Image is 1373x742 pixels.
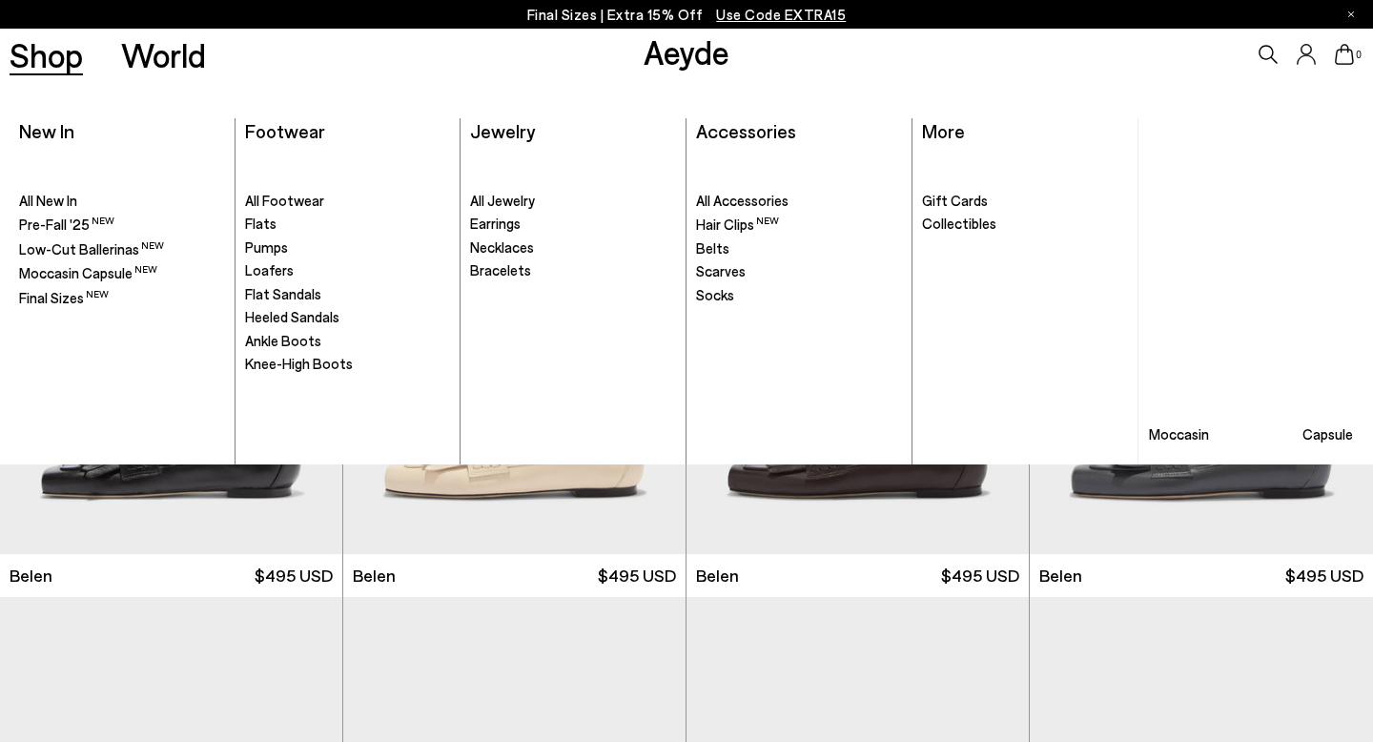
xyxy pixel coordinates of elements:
span: Moccasin Capsule [19,264,157,281]
span: Final Sizes [19,289,109,306]
span: Earrings [470,215,521,232]
a: Pre-Fall '25 [19,215,225,235]
a: Socks [696,286,902,305]
span: Scarves [696,262,746,279]
span: Pumps [245,238,288,256]
a: Final Sizes [19,288,225,308]
a: Flat Sandals [245,285,451,304]
a: Knee-High Boots [245,355,451,374]
a: Aeyde [644,31,729,72]
a: Pumps [245,238,451,258]
span: $495 USD [1285,564,1363,587]
a: New In [19,119,74,142]
span: Low-Cut Ballerinas [19,240,164,258]
a: Loafers [245,261,451,280]
span: $495 USD [941,564,1019,587]
span: Bracelets [470,261,531,278]
span: Ankle Boots [245,332,321,349]
a: Accessories [696,119,796,142]
span: All New In [19,192,77,209]
span: Pre-Fall '25 [19,216,114,233]
img: Mobile_e6eede4d-78b8-4bd1-ae2a-4197e375e133_900x.jpg [1138,118,1363,455]
span: Belen [696,564,739,587]
a: Belts [696,239,902,258]
a: Jewelry [470,119,535,142]
span: Navigate to /collections/ss25-final-sizes [716,6,846,23]
span: Socks [696,286,734,303]
a: Gift Cards [922,192,1129,211]
a: Moccasin Capsule [1138,118,1363,455]
a: Moccasin Capsule [19,263,225,283]
span: Belen [10,564,52,587]
span: Belen [353,564,396,587]
a: Necklaces [470,238,676,258]
a: Low-Cut Ballerinas [19,239,225,259]
span: $495 USD [255,564,333,587]
span: Hair Clips [696,216,779,233]
a: More [922,119,965,142]
a: Shop [10,38,83,72]
a: Ankle Boots [245,332,451,351]
a: World [121,38,206,72]
a: All Footwear [245,192,451,211]
span: Heeled Sandals [245,308,339,325]
span: Flat Sandals [245,285,321,302]
h3: Moccasin [1149,427,1209,442]
a: Scarves [696,262,902,281]
a: Belen $495 USD [1030,554,1373,597]
span: Necklaces [470,238,534,256]
span: Collectibles [922,215,996,232]
a: All New In [19,192,225,211]
a: Flats [245,215,451,234]
a: Hair Clips [696,215,902,235]
span: All Accessories [696,192,789,209]
span: All Jewelry [470,192,535,209]
a: Heeled Sandals [245,308,451,327]
span: Belts [696,239,729,257]
span: Knee-High Boots [245,355,353,372]
span: Flats [245,215,277,232]
a: Earrings [470,215,676,234]
a: Belen $495 USD [686,554,1029,597]
a: Footwear [245,119,325,142]
a: Belen $495 USD [343,554,686,597]
span: 0 [1354,50,1363,60]
span: All Footwear [245,192,324,209]
span: $495 USD [598,564,676,587]
span: Loafers [245,261,294,278]
a: All Accessories [696,192,902,211]
h3: Capsule [1302,427,1353,442]
p: Final Sizes | Extra 15% Off [527,3,847,27]
span: Belen [1039,564,1082,587]
a: Bracelets [470,261,676,280]
span: Gift Cards [922,192,988,209]
a: All Jewelry [470,192,676,211]
a: 0 [1335,44,1354,65]
a: Collectibles [922,215,1129,234]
